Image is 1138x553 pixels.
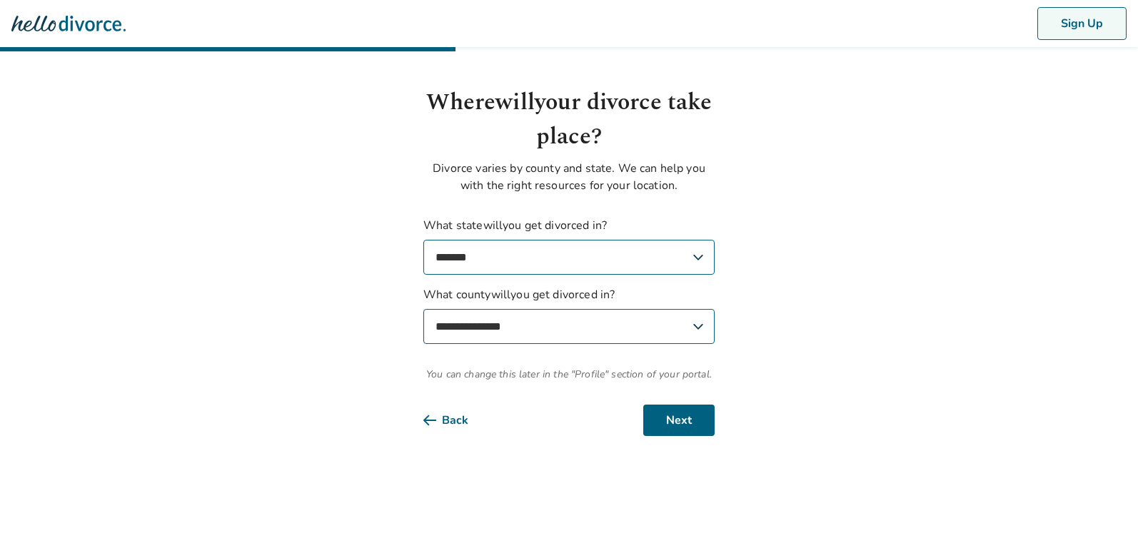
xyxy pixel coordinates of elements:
[423,367,715,382] span: You can change this later in the "Profile" section of your portal.
[1067,484,1138,553] iframe: Chat Widget
[423,217,715,275] label: What state will you get divorced in?
[423,286,715,344] label: What county will you get divorced in?
[423,160,715,194] p: Divorce varies by county and state. We can help you with the right resources for your location.
[423,405,491,436] button: Back
[423,309,715,344] select: What countywillyou get divorced in?
[423,240,715,275] select: What statewillyou get divorced in?
[643,405,715,436] button: Next
[11,9,126,38] img: Hello Divorce Logo
[1037,7,1127,40] button: Sign Up
[423,86,715,154] h1: Where will your divorce take place?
